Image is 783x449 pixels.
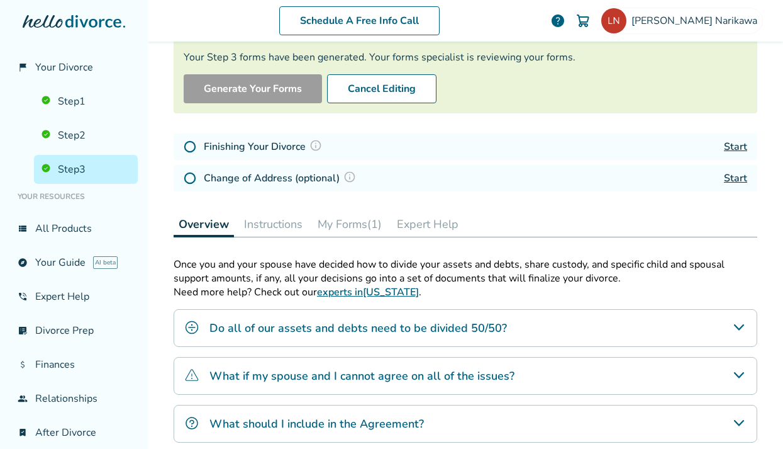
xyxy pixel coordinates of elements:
button: Overview [174,212,234,237]
a: Step2 [34,121,138,150]
img: Question Mark [343,171,356,183]
span: flag_2 [18,62,28,72]
a: bookmark_checkAfter Divorce [10,418,138,447]
span: list_alt_check [18,326,28,336]
a: list_alt_checkDivorce Prep [10,316,138,345]
span: bookmark_check [18,428,28,438]
button: Generate Your Forms [184,74,322,103]
div: What if my spouse and I cannot agree on all of the issues? [174,357,757,395]
span: AI beta [93,256,118,269]
a: flag_2Your Divorce [10,53,138,82]
img: What if my spouse and I cannot agree on all of the issues? [184,368,199,383]
span: attach_money [18,360,28,370]
h4: Change of Address (optional) [204,170,360,186]
span: [PERSON_NAME] Narikawa [631,14,762,28]
span: Your Divorce [35,60,93,74]
button: Expert Help [392,212,464,237]
h4: Finishing Your Divorce [204,139,326,155]
img: lamiro29@gmail.com [601,8,626,33]
div: Do all of our assets and debts need to be divided 50/50? [174,309,757,347]
iframe: Chat Widget [501,20,783,449]
h4: What should I include in the Agreement? [209,416,424,432]
a: Step1 [34,87,138,116]
a: groupRelationships [10,384,138,413]
a: view_listAll Products [10,214,138,243]
button: My Forms(1) [313,212,387,237]
p: Once you and your spouse have decided how to divide your assets and debts, share custody, and spe... [174,258,757,285]
span: phone_in_talk [18,292,28,302]
button: Instructions [239,212,308,237]
span: view_list [18,224,28,234]
a: exploreYour GuideAI beta [10,248,138,277]
div: Your Step 3 forms have been generated. Your forms specialist is reviewing your forms. [184,50,747,64]
a: Schedule A Free Info Call [279,6,440,35]
a: experts in[US_STATE] [317,285,419,299]
img: What should I include in the Agreement? [184,416,199,431]
a: attach_moneyFinances [10,350,138,379]
a: help [550,13,565,28]
img: Not Started [184,172,196,185]
p: Need more help? Check out our . [174,285,757,299]
h4: What if my spouse and I cannot agree on all of the issues? [209,368,514,384]
img: Cart [575,13,591,28]
span: group [18,394,28,404]
img: Not Started [184,140,196,153]
li: Your Resources [10,184,138,209]
h4: Do all of our assets and debts need to be divided 50/50? [209,320,507,336]
button: Cancel Editing [327,74,436,103]
a: phone_in_talkExpert Help [10,282,138,311]
img: Question Mark [309,139,322,152]
img: Do all of our assets and debts need to be divided 50/50? [184,320,199,335]
div: What should I include in the Agreement? [174,405,757,443]
a: Step3 [34,155,138,184]
span: explore [18,258,28,268]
